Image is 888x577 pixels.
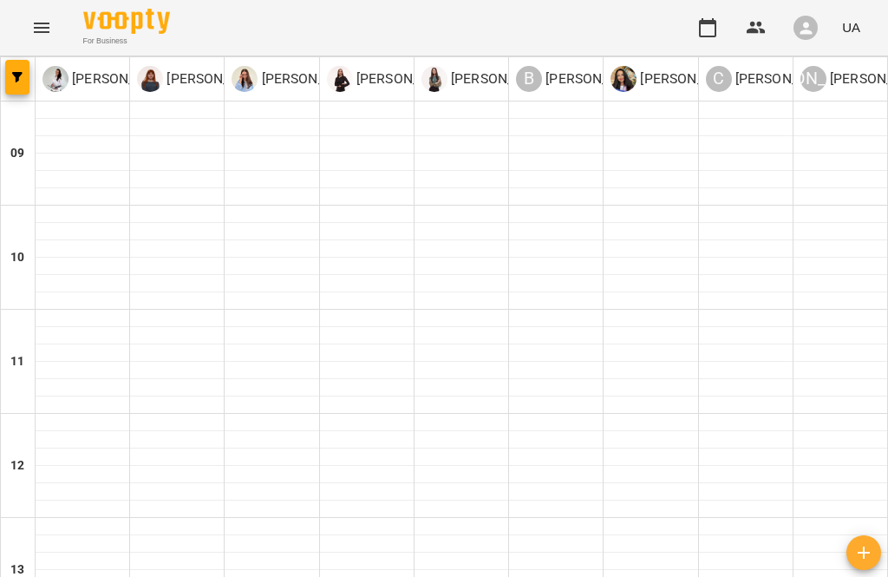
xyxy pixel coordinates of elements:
[42,66,177,92] div: Ольга Березій
[10,456,24,475] h6: 12
[232,66,258,92] img: А
[83,9,170,34] img: Voopty Logo
[610,66,637,92] img: О
[232,66,366,92] div: Анастасія Сікунда
[232,66,366,92] a: А [PERSON_NAME]
[353,69,461,89] p: [PERSON_NAME]
[421,66,447,92] img: О
[83,36,170,47] span: For Business
[516,66,650,92] div: Васильєва Ірина Дмитрівна
[706,66,732,92] div: С
[732,69,840,89] p: [PERSON_NAME]
[610,66,745,92] a: О [PERSON_NAME]
[706,66,840,92] div: Світлана Лукашова
[10,352,24,371] h6: 11
[421,66,556,92] a: О [PERSON_NAME]
[637,69,745,89] p: [PERSON_NAME]
[163,69,271,89] p: [PERSON_NAME]
[516,66,650,92] a: В [PERSON_NAME]
[42,66,177,92] a: О [PERSON_NAME]
[327,66,353,92] img: К
[516,66,542,92] div: В
[421,66,556,92] div: Омельченко Маргарита
[137,66,271,92] div: Михайлова Тетяна
[706,66,840,92] a: С [PERSON_NAME]
[42,66,69,92] img: О
[842,18,860,36] span: UA
[800,66,826,92] div: [PERSON_NAME]
[610,66,745,92] div: Олена Камінська
[21,7,62,49] button: Menu
[137,66,163,92] img: М
[846,535,881,570] button: Створити урок
[258,69,366,89] p: [PERSON_NAME]
[10,144,24,163] h6: 09
[69,69,177,89] p: [PERSON_NAME]
[327,66,461,92] div: Катерина Постернак
[542,69,650,89] p: [PERSON_NAME]
[835,11,867,43] button: UA
[137,66,271,92] a: М [PERSON_NAME]
[327,66,461,92] a: К [PERSON_NAME]
[10,248,24,267] h6: 10
[447,69,556,89] p: [PERSON_NAME]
